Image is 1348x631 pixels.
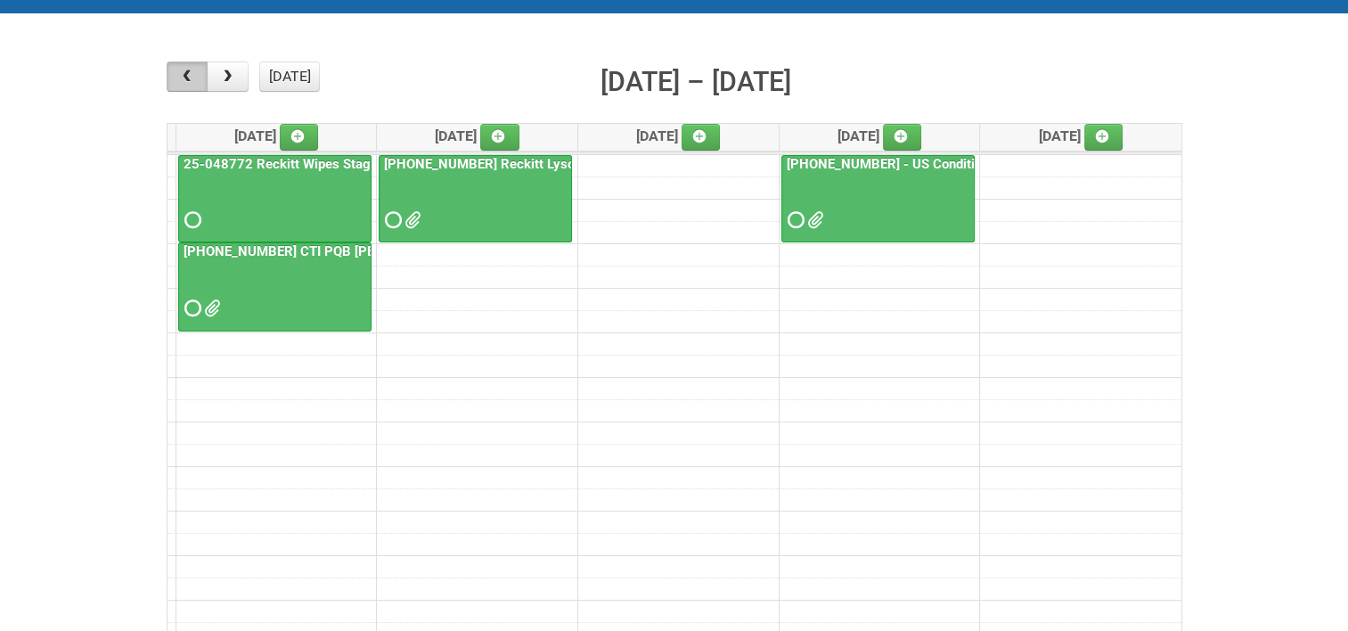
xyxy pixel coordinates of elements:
[178,155,372,243] a: 25-048772 Reckitt Wipes Stage 4
[259,61,320,92] button: [DATE]
[883,124,922,151] a: Add an event
[600,61,791,102] h2: [DATE] – [DATE]
[1039,127,1123,144] span: [DATE]
[636,127,721,144] span: [DATE]
[180,156,393,172] a: 25-048772 Reckitt Wipes Stage 4
[280,124,319,151] a: Add an event
[480,124,519,151] a: Add an event
[788,214,800,226] span: Requested
[781,155,975,243] a: [PHONE_NUMBER] - US Conditioner Product Test
[385,214,397,226] span: Requested
[404,214,417,226] span: 25-048772-01 tape and bagging MOR.xlsm 25-048772-01 MDN 2 (revised code typo).xlsx 25-048772-01 M...
[1084,124,1123,151] a: Add an event
[184,214,197,226] span: Requested
[379,155,572,243] a: [PHONE_NUMBER] Reckitt Lysol Wipes Stage 4
[807,214,820,226] span: MDN (2).xlsx MDN.xlsx JNF.DOC
[180,243,511,259] a: [PHONE_NUMBER] CTI PQB [PERSON_NAME] Real US
[204,302,216,315] span: 25-045890-01-07 - MDN 2.xlsx 25-045890-01-07 - JNF.DOC 25-045890-01-07 - MDN.xlsx
[184,302,197,315] span: Requested
[435,127,519,144] span: [DATE]
[837,127,922,144] span: [DATE]
[234,127,319,144] span: [DATE]
[178,242,372,331] a: [PHONE_NUMBER] CTI PQB [PERSON_NAME] Real US
[380,156,672,172] a: [PHONE_NUMBER] Reckitt Lysol Wipes Stage 4
[682,124,721,151] a: Add an event
[783,156,1083,172] a: [PHONE_NUMBER] - US Conditioner Product Test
